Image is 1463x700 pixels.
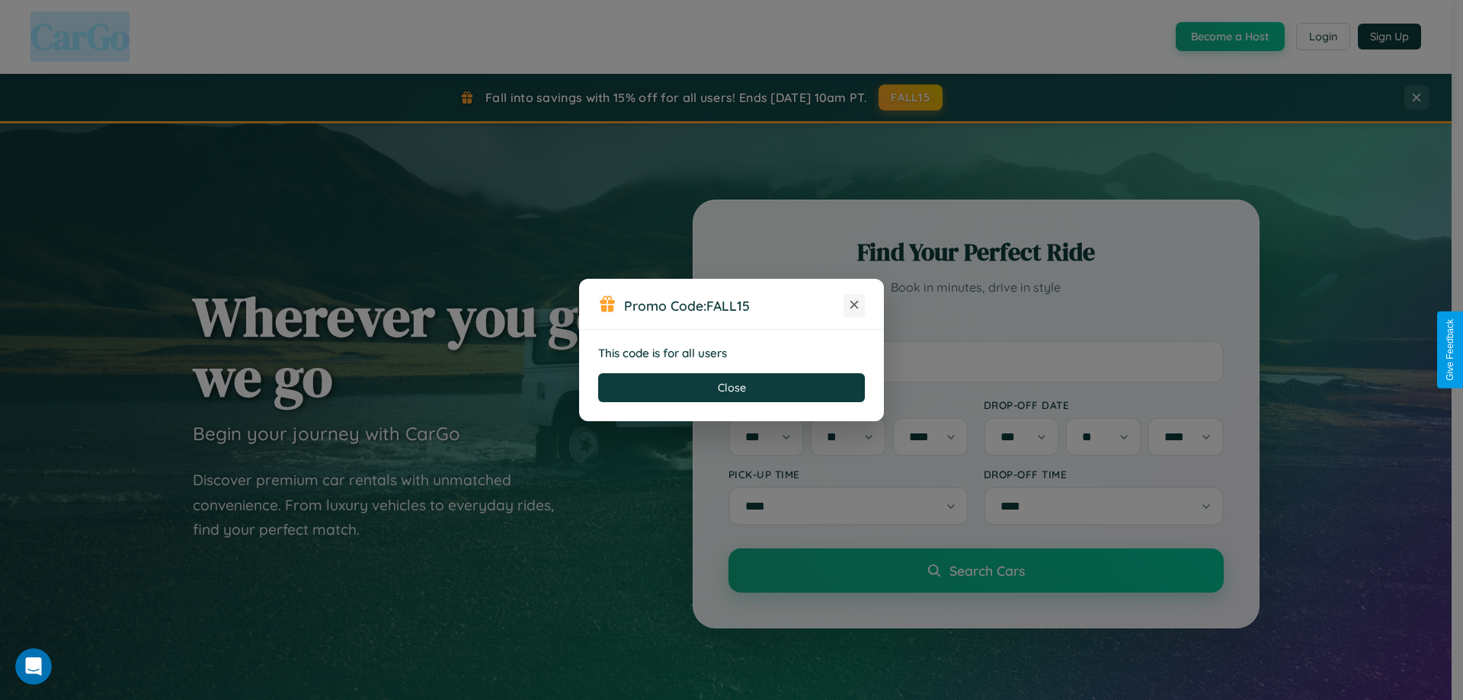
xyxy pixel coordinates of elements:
div: Give Feedback [1445,319,1455,381]
h3: Promo Code: [624,297,844,314]
b: FALL15 [706,297,750,314]
iframe: Intercom live chat [15,648,52,685]
strong: This code is for all users [598,346,727,360]
button: Close [598,373,865,402]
